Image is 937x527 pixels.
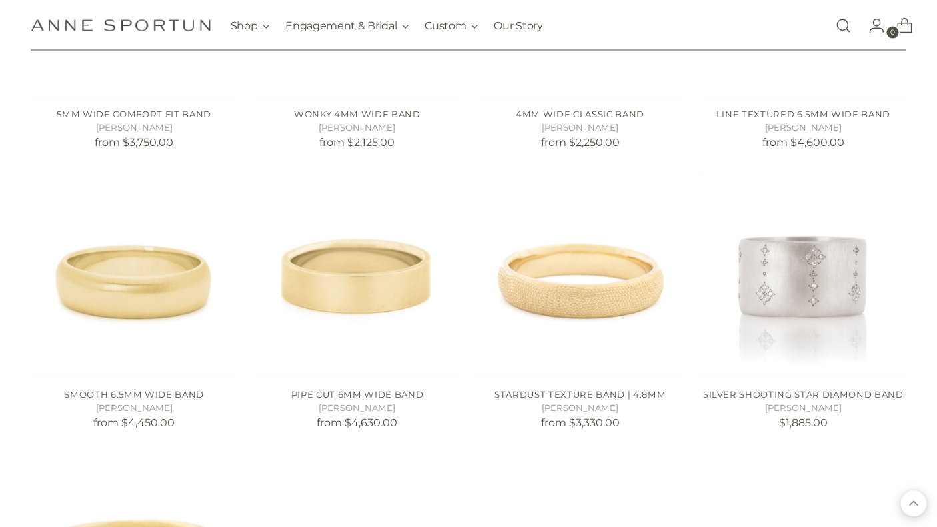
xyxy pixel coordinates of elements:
[294,108,421,119] a: Wonky 4mm Wide Band
[477,414,684,430] p: from $3,330.00
[254,134,461,150] p: from $2,125.00
[494,388,666,399] a: Stardust Texture Band | 4.8mm
[700,134,906,150] p: from $4,600.00
[285,11,409,40] button: Engagement & Bridal
[716,108,890,119] a: Line Textured 6.5mm Wide Band
[31,19,211,31] a: Anne Sportun Fine Jewellery
[494,11,542,40] a: Our Story
[886,12,912,39] a: Open cart modal
[700,121,906,134] h5: [PERSON_NAME]
[254,414,461,430] p: from $4,630.00
[477,121,684,134] h5: [PERSON_NAME]
[64,388,203,399] a: Smooth 6.5mm Wide Band
[778,416,827,428] span: $1,885.00
[858,12,884,39] a: Go to the account page
[31,121,237,134] h5: [PERSON_NAME]
[254,401,461,414] h5: [PERSON_NAME]
[700,401,906,414] h5: [PERSON_NAME]
[425,11,478,40] button: Custom
[31,134,237,150] p: from $3,750.00
[31,171,237,378] a: Smooth 6.5mm Wide Band
[477,401,684,414] h5: [PERSON_NAME]
[900,490,926,516] button: Back to top
[254,121,461,134] h5: [PERSON_NAME]
[477,171,684,378] a: Stardust Texture Band | 4.8mm
[477,134,684,150] p: from $2,250.00
[31,414,237,430] p: from $4,450.00
[830,12,856,39] a: Open search modal
[702,388,903,399] a: Silver Shooting Star Diamond Band
[700,171,906,378] a: Silver Shooting Star Diamond Band
[31,401,237,414] h5: [PERSON_NAME]
[516,108,644,119] a: 4mm Wide Classic Band
[886,26,898,38] span: 0
[254,171,461,378] a: Pipe Cut 6mm Wide Band
[230,11,269,40] button: Shop
[291,388,423,399] a: Pipe Cut 6mm Wide Band
[57,108,211,119] a: 5mm Wide Comfort Fit Band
